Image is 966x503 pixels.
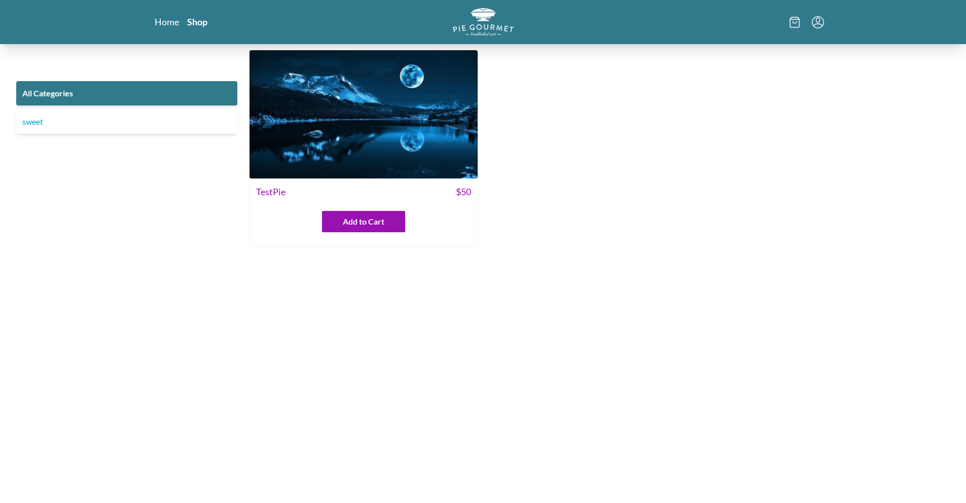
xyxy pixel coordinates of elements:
a: All Categories [16,81,237,105]
img: TestPie [249,50,478,178]
a: Logo [453,8,514,36]
button: Add to Cart [322,211,405,232]
img: logo [453,8,514,36]
span: Add to Cart [343,215,384,228]
span: $ 50 [456,185,471,199]
a: sweet [16,110,237,134]
a: Shop [187,16,207,28]
a: Home [155,16,179,28]
span: TestPie [256,185,285,199]
button: Menu [812,16,824,28]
